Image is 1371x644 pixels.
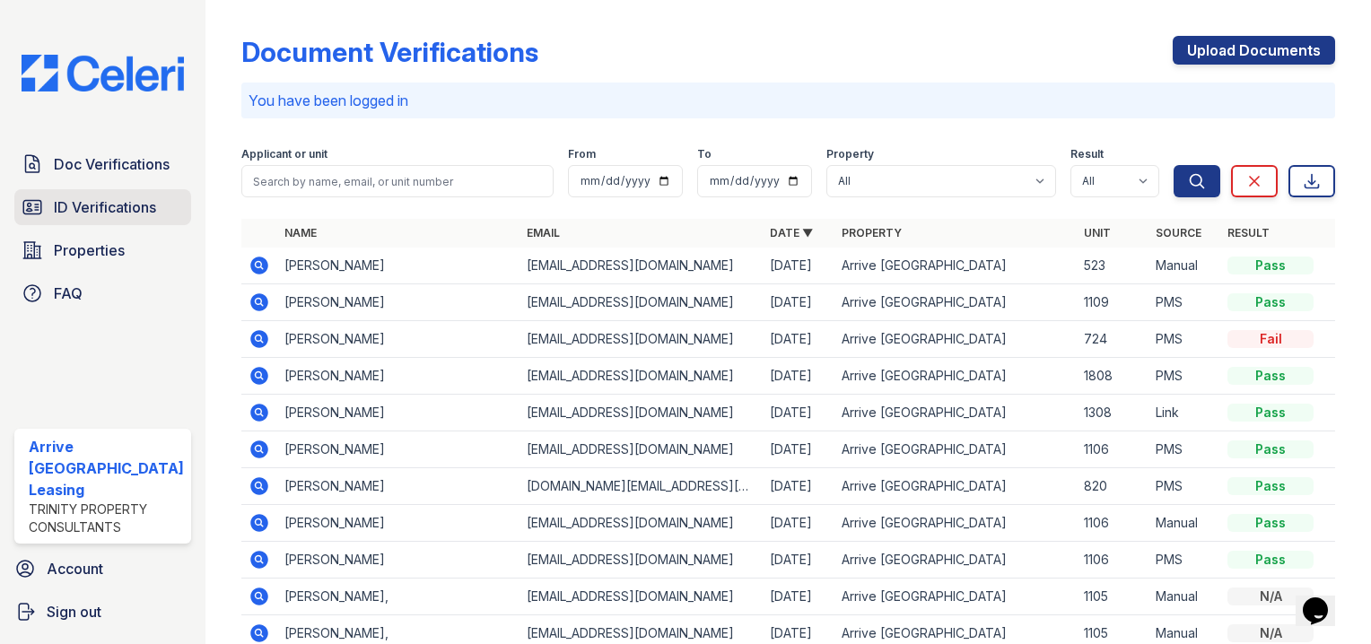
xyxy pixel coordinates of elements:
label: To [697,147,712,161]
td: PMS [1148,321,1220,358]
div: N/A [1227,587,1314,605]
div: Fail [1227,330,1314,348]
td: 523 [1077,248,1148,284]
td: [PERSON_NAME] [277,395,520,431]
span: Doc Verifications [54,153,170,175]
td: [PERSON_NAME] [277,358,520,395]
td: [EMAIL_ADDRESS][DOMAIN_NAME] [520,505,762,542]
td: [EMAIL_ADDRESS][DOMAIN_NAME] [520,321,762,358]
span: Sign out [47,601,101,622]
label: From [568,147,596,161]
td: [PERSON_NAME] [277,542,520,579]
span: ID Verifications [54,196,156,218]
span: Account [47,558,103,579]
td: [DATE] [763,542,834,579]
td: [DATE] [763,284,834,321]
a: Name [284,226,317,239]
td: PMS [1148,284,1220,321]
td: [EMAIL_ADDRESS][DOMAIN_NAME] [520,431,762,468]
img: CE_Logo_Blue-a8612792a0a2168367f1c8372b55b34899dd931a85d93a1a3d3e32e68fde9ad4.png [7,55,198,91]
a: Sign out [7,594,198,630]
td: [PERSON_NAME] [277,284,520,321]
td: Arrive [GEOGRAPHIC_DATA] [834,505,1077,542]
span: Properties [54,239,125,261]
a: Source [1156,226,1201,239]
div: Pass [1227,514,1314,532]
div: Arrive [GEOGRAPHIC_DATA] Leasing [29,436,184,500]
td: 1106 [1077,542,1148,579]
td: 1808 [1077,358,1148,395]
a: ID Verifications [14,189,191,225]
a: Doc Verifications [14,146,191,182]
td: [PERSON_NAME] [277,505,520,542]
a: Properties [14,232,191,268]
a: Upload Documents [1173,36,1335,65]
td: Manual [1148,248,1220,284]
td: [DOMAIN_NAME][EMAIL_ADDRESS][DOMAIN_NAME] [520,468,762,505]
td: Arrive [GEOGRAPHIC_DATA] [834,468,1077,505]
td: [EMAIL_ADDRESS][DOMAIN_NAME] [520,579,762,615]
td: [EMAIL_ADDRESS][DOMAIN_NAME] [520,395,762,431]
td: [DATE] [763,468,834,505]
td: [PERSON_NAME] [277,468,520,505]
div: Document Verifications [241,36,538,68]
td: 1106 [1077,431,1148,468]
td: [EMAIL_ADDRESS][DOMAIN_NAME] [520,358,762,395]
td: Arrive [GEOGRAPHIC_DATA] [834,542,1077,579]
div: Pass [1227,477,1314,495]
a: Email [527,226,560,239]
a: Result [1227,226,1270,239]
div: Pass [1227,440,1314,458]
td: PMS [1148,358,1220,395]
td: [EMAIL_ADDRESS][DOMAIN_NAME] [520,542,762,579]
label: Applicant or unit [241,147,327,161]
td: [DATE] [763,505,834,542]
td: [PERSON_NAME] [277,321,520,358]
td: [DATE] [763,358,834,395]
div: Pass [1227,367,1314,385]
td: 820 [1077,468,1148,505]
td: [DATE] [763,248,834,284]
a: Date ▼ [770,226,813,239]
div: N/A [1227,624,1314,642]
td: Arrive [GEOGRAPHIC_DATA] [834,431,1077,468]
a: Property [842,226,902,239]
td: Arrive [GEOGRAPHIC_DATA] [834,358,1077,395]
td: [PERSON_NAME] [277,248,520,284]
td: 1106 [1077,505,1148,542]
td: [DATE] [763,431,834,468]
td: [DATE] [763,395,834,431]
div: Pass [1227,257,1314,274]
td: PMS [1148,542,1220,579]
td: Manual [1148,579,1220,615]
td: Arrive [GEOGRAPHIC_DATA] [834,321,1077,358]
td: [EMAIL_ADDRESS][DOMAIN_NAME] [520,284,762,321]
input: Search by name, email, or unit number [241,165,554,197]
td: 724 [1077,321,1148,358]
div: Pass [1227,551,1314,569]
td: [PERSON_NAME] [277,431,520,468]
a: FAQ [14,275,191,311]
td: Arrive [GEOGRAPHIC_DATA] [834,579,1077,615]
td: Arrive [GEOGRAPHIC_DATA] [834,248,1077,284]
a: Unit [1084,226,1111,239]
span: FAQ [54,283,83,304]
label: Property [826,147,874,161]
td: [EMAIL_ADDRESS][DOMAIN_NAME] [520,248,762,284]
label: Result [1070,147,1104,161]
td: Manual [1148,505,1220,542]
td: Link [1148,395,1220,431]
td: PMS [1148,468,1220,505]
p: You have been logged in [249,90,1328,111]
div: Pass [1227,293,1314,311]
div: Trinity Property Consultants [29,500,184,536]
td: Arrive [GEOGRAPHIC_DATA] [834,395,1077,431]
td: 1308 [1077,395,1148,431]
div: Pass [1227,404,1314,422]
td: [DATE] [763,321,834,358]
td: 1105 [1077,579,1148,615]
td: 1109 [1077,284,1148,321]
td: [PERSON_NAME], [277,579,520,615]
iframe: chat widget [1296,572,1353,626]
